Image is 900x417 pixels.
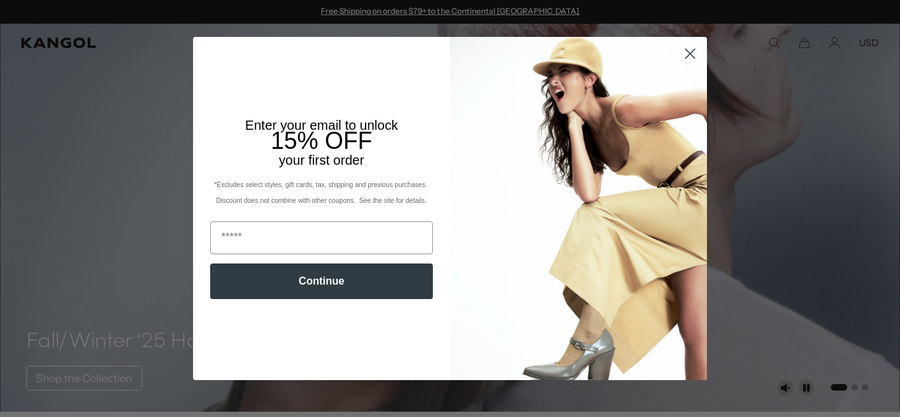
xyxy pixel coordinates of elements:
span: Enter your email to unlock [245,118,398,132]
img: 93be19ad-e773-4382-80b9-c9d740c9197f.jpeg [450,37,707,379]
button: Continue [210,264,433,299]
span: 15% OFF [271,127,372,154]
span: *Excludes select styles, gift cards, tax, shipping and previous purchases. Discount does not comb... [214,181,429,204]
span: your first order [279,153,364,167]
input: Email [210,221,433,254]
button: Close dialog [679,42,702,65]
